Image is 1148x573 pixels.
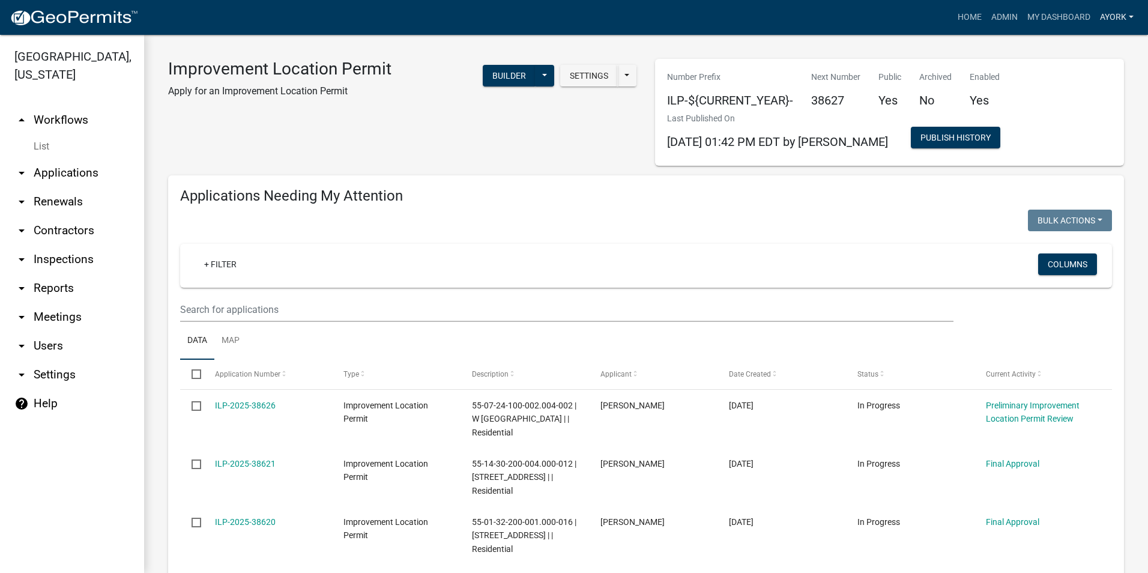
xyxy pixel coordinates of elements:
[600,459,665,468] span: Diana Skirvin
[472,370,509,378] span: Description
[168,84,391,99] p: Apply for an Improvement Location Permit
[600,517,665,527] span: CINDY KINGERY
[180,360,203,389] datatable-header-cell: Select
[1023,6,1095,29] a: My Dashboard
[215,401,276,410] a: ILP-2025-38626
[986,370,1036,378] span: Current Activity
[14,281,29,296] i: arrow_drop_down
[986,6,1023,29] a: Admin
[14,368,29,382] i: arrow_drop_down
[168,59,391,79] h3: Improvement Location Permit
[729,370,771,378] span: Date Created
[215,370,280,378] span: Application Number
[811,71,860,83] p: Next Number
[953,6,986,29] a: Home
[14,223,29,238] i: arrow_drop_down
[729,517,754,527] span: 09/17/2025
[667,135,888,149] span: [DATE] 01:42 PM EDT by [PERSON_NAME]
[215,459,276,468] a: ILP-2025-38621
[343,401,428,424] span: Improvement Location Permit
[600,401,665,410] span: Corrie Hovee
[667,93,793,108] h5: ILP-${CURRENT_YEAR}-
[970,71,1000,83] p: Enabled
[215,517,276,527] a: ILP-2025-38620
[878,71,901,83] p: Public
[729,401,754,410] span: 09/22/2025
[986,401,1080,424] a: Preliminary Improvement Location Permit Review
[343,517,428,541] span: Improvement Location Permit
[483,65,536,86] button: Builder
[857,370,878,378] span: Status
[14,396,29,411] i: help
[857,401,900,410] span: In Progress
[1038,253,1097,275] button: Columns
[343,370,359,378] span: Type
[14,252,29,267] i: arrow_drop_down
[461,360,589,389] datatable-header-cell: Description
[472,517,576,554] span: 55-01-32-200-001.000-016 | 198 Echo Lake East Drive | | Residential
[974,360,1103,389] datatable-header-cell: Current Activity
[919,93,952,108] h5: No
[14,310,29,324] i: arrow_drop_down
[811,93,860,108] h5: 38627
[986,517,1039,527] a: Final Approval
[472,459,576,496] span: 55-14-30-200-004.000-012 | 4230 RAILROAD RD | | Residential
[589,360,717,389] datatable-header-cell: Applicant
[857,459,900,468] span: In Progress
[343,459,428,482] span: Improvement Location Permit
[878,93,901,108] h5: Yes
[180,187,1112,205] h4: Applications Needing My Attention
[203,360,331,389] datatable-header-cell: Application Number
[214,322,247,360] a: Map
[729,459,754,468] span: 09/18/2025
[180,322,214,360] a: Data
[180,297,953,322] input: Search for applications
[14,195,29,209] i: arrow_drop_down
[911,134,1000,144] wm-modal-confirm: Workflow Publish History
[14,113,29,127] i: arrow_drop_up
[919,71,952,83] p: Archived
[14,339,29,353] i: arrow_drop_down
[472,401,576,438] span: 55-07-24-100-002.004-002 | W LEWISVILLE RD | | Residential
[970,93,1000,108] h5: Yes
[331,360,460,389] datatable-header-cell: Type
[857,517,900,527] span: In Progress
[1028,210,1112,231] button: Bulk Actions
[667,112,888,125] p: Last Published On
[14,166,29,180] i: arrow_drop_down
[600,370,632,378] span: Applicant
[195,253,246,275] a: + Filter
[911,127,1000,148] button: Publish History
[560,65,618,86] button: Settings
[717,360,846,389] datatable-header-cell: Date Created
[986,459,1039,468] a: Final Approval
[846,360,974,389] datatable-header-cell: Status
[667,71,793,83] p: Number Prefix
[1095,6,1138,29] a: ayork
